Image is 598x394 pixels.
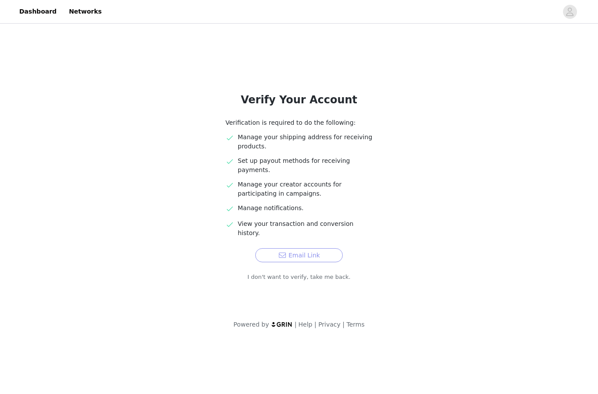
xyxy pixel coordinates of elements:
p: Manage your creator accounts for participating in campaigns. [238,180,373,198]
span: | [295,321,297,328]
img: logo [271,321,293,327]
p: View your transaction and conversion history. [238,219,373,238]
p: Verification is required to do the following: [225,118,373,127]
a: Dashboard [14,2,62,21]
h1: Verify Your Account [204,92,394,108]
p: Manage notifications. [238,204,373,213]
a: I don't want to verify, take me back. [247,273,351,281]
a: Networks [63,2,107,21]
a: Terms [346,321,364,328]
a: Help [299,321,313,328]
span: Powered by [233,321,269,328]
span: | [314,321,317,328]
p: Manage your shipping address for receiving products. [238,133,373,151]
button: Email Link [255,248,343,262]
a: Privacy [318,321,341,328]
p: Set up payout methods for receiving payments. [238,156,373,175]
span: | [342,321,345,328]
div: avatar [566,5,574,19]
